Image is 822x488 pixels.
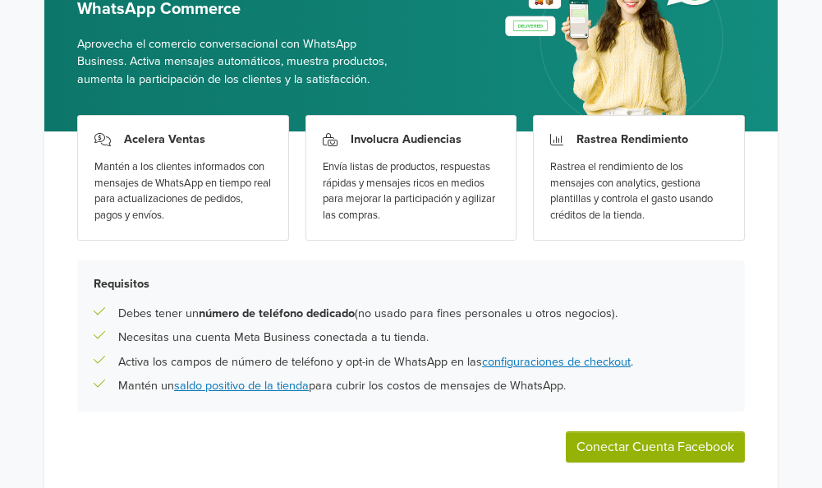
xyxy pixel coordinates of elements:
[94,159,272,223] div: Mantén a los clientes informados con mensajes de WhatsApp en tiempo real para actualizaciones de ...
[118,377,566,395] p: Mantén un para cubrir los costos de mensajes de WhatsApp.
[77,35,398,89] span: Aprovecha el comercio conversacional con WhatsApp Business. Activa mensajes automáticos, muestra ...
[118,329,429,347] p: Necesitas una cuenta Meta Business conectada a tu tienda.
[351,132,462,146] h3: Involucra Audiencias
[566,431,745,463] button: Conectar Cuenta Facebook
[174,379,309,393] a: saldo positivo de la tienda
[482,355,631,369] a: configuraciones de checkout
[323,159,500,223] div: Envía listas de productos, respuestas rápidas y mensajes ricos en medios para mejorar la particip...
[576,132,688,146] h3: Rastrea Rendimiento
[199,306,355,320] b: número de teléfono dedicado
[124,132,205,146] h3: Acelera Ventas
[94,277,728,291] h5: Requisitos
[118,305,618,323] p: Debes tener un (no usado para fines personales u otros negocios).
[118,353,633,371] p: Activa los campos de número de teléfono y opt-in de WhatsApp en las .
[550,159,728,223] div: Rastrea el rendimiento de los mensajes con analytics, gestiona plantillas y controla el gasto usa...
